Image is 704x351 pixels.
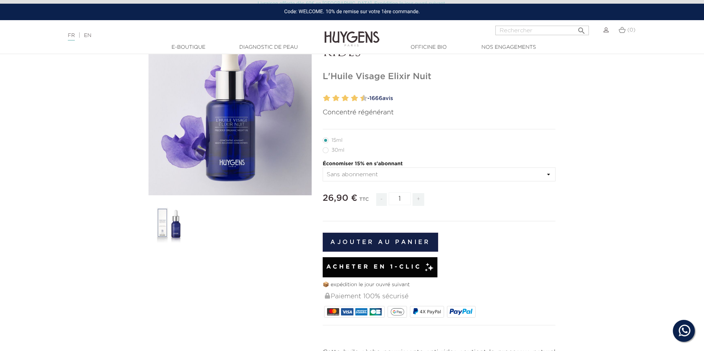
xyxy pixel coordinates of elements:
[334,93,340,104] label: 4
[390,308,404,315] img: google_pay
[472,44,545,51] a: Nos engagements
[359,192,369,211] div: TTC
[392,44,465,51] a: Officine Bio
[323,194,357,203] span: 26,90 €
[352,93,358,104] label: 8
[323,233,438,252] button: Ajouter au panier
[323,147,353,153] label: 30ml
[324,19,379,48] img: Huygens
[327,308,339,315] img: MASTERCARD
[331,93,333,104] label: 3
[369,96,382,101] span: 1666
[349,93,352,104] label: 7
[323,137,351,143] label: 15ml
[322,93,324,104] label: 1
[420,309,441,314] span: 4X PayPal
[84,33,91,38] a: EN
[575,23,588,33] button: 
[64,31,288,40] div: |
[362,93,367,104] label: 10
[370,308,382,315] img: CB_NATIONALE
[341,308,353,315] img: VISA
[343,93,349,104] label: 6
[389,192,411,205] input: Quantité
[627,27,635,33] span: (0)
[376,193,386,206] span: -
[323,71,555,82] h1: L'Huile Visage Elixir Nuit
[68,33,75,41] a: FR
[152,44,225,51] a: E-Boutique
[412,193,424,206] span: +
[325,293,330,299] img: Paiement 100% sécurisé
[355,308,367,315] img: AMEX
[495,26,589,35] input: Rechercher
[359,93,361,104] label: 9
[340,93,343,104] label: 5
[323,281,555,289] p: 📦 expédition le jour ouvré suivant
[323,108,555,118] p: Concentré régénérant
[232,44,305,51] a: Diagnostic de peau
[325,93,330,104] label: 2
[324,289,555,304] div: Paiement 100% sécurisé
[365,93,555,104] a: -1666avis
[323,160,555,168] p: Économiser 15% en s'abonnant
[577,24,586,33] i: 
